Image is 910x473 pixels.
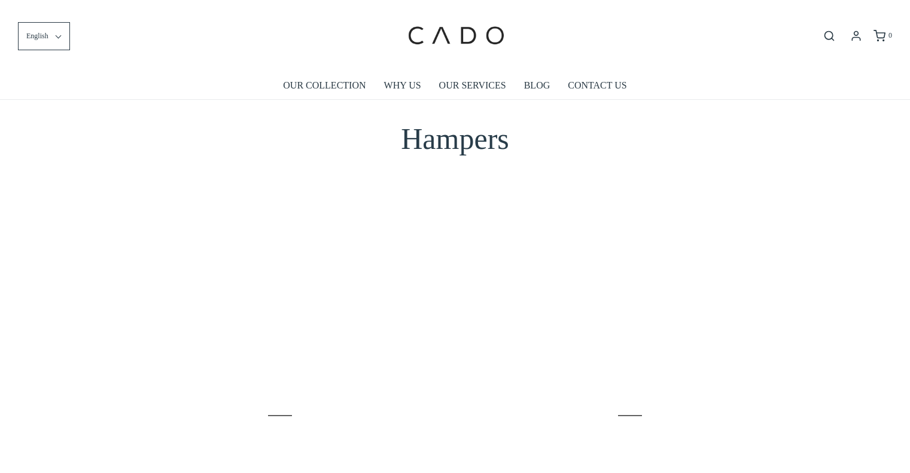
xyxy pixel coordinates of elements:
[26,30,48,42] span: English
[888,31,892,39] span: 0
[401,122,509,155] span: Hampers
[18,22,70,50] button: English
[872,30,892,42] a: 0
[439,72,506,99] a: OUR SERVICES
[818,29,840,42] button: Open search bar
[568,72,626,99] a: CONTACT US
[283,72,366,99] a: OUR COLLECTION
[384,72,421,99] a: WHY US
[404,9,506,63] img: cadogifting
[524,72,550,99] a: BLOG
